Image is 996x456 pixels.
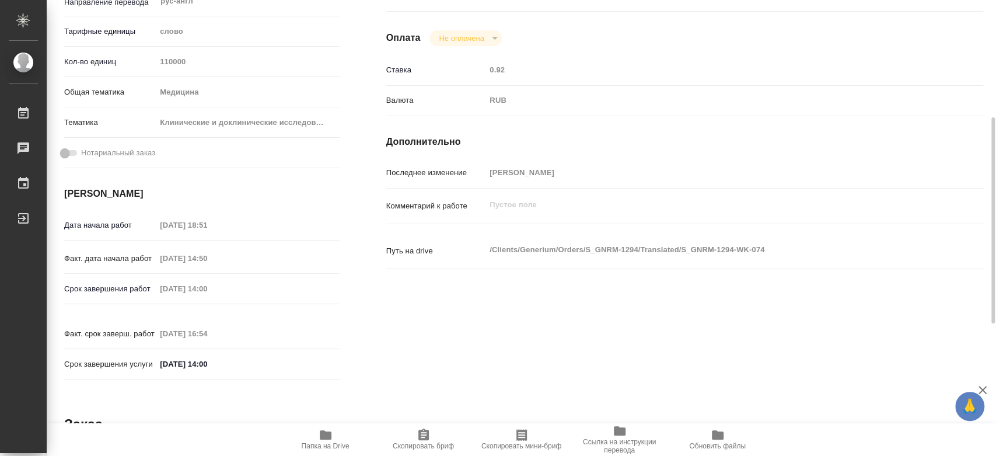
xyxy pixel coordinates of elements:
[485,240,933,260] textarea: /Clients/Generium/Orders/S_GNRM-1294/Translated/S_GNRM-1294-WK-074
[571,423,669,456] button: Ссылка на инструкции перевода
[386,167,486,179] p: Последнее изменение
[429,30,501,46] div: Не оплачена
[64,187,340,201] h4: [PERSON_NAME]
[64,56,156,68] p: Кол-во единиц
[156,53,339,70] input: Пустое поле
[435,33,487,43] button: Не оплачена
[473,423,571,456] button: Скопировать мини-бриф
[386,95,486,106] p: Валюта
[156,325,258,342] input: Пустое поле
[386,200,486,212] p: Комментарий к работе
[64,117,156,128] p: Тематика
[64,253,156,264] p: Факт. дата начала работ
[485,90,933,110] div: RUB
[64,358,156,370] p: Срок завершения услуги
[485,164,933,181] input: Пустое поле
[156,280,258,297] input: Пустое поле
[669,423,767,456] button: Обновить файлы
[156,22,339,41] div: слово
[955,392,984,421] button: 🙏
[689,442,746,450] span: Обновить файлы
[960,394,980,419] span: 🙏
[393,442,454,450] span: Скопировать бриф
[386,135,983,149] h4: Дополнительно
[64,86,156,98] p: Общая тематика
[64,220,156,231] p: Дата начала работ
[386,245,486,257] p: Путь на drive
[277,423,375,456] button: Папка на Drive
[386,64,486,76] p: Ставка
[375,423,473,456] button: Скопировать бриф
[64,283,156,295] p: Срок завершения работ
[485,61,933,78] input: Пустое поле
[64,328,156,340] p: Факт. срок заверш. работ
[64,415,102,434] h2: Заказ
[481,442,561,450] span: Скопировать мини-бриф
[578,438,662,454] span: Ссылка на инструкции перевода
[156,250,258,267] input: Пустое поле
[156,217,258,234] input: Пустое поле
[64,26,156,37] p: Тарифные единицы
[302,442,350,450] span: Папка на Drive
[156,356,258,373] input: ✎ Введи что-нибудь
[156,113,339,133] div: Клинические и доклинические исследования
[156,82,339,102] div: Медицина
[386,31,421,45] h4: Оплата
[81,147,155,159] span: Нотариальный заказ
